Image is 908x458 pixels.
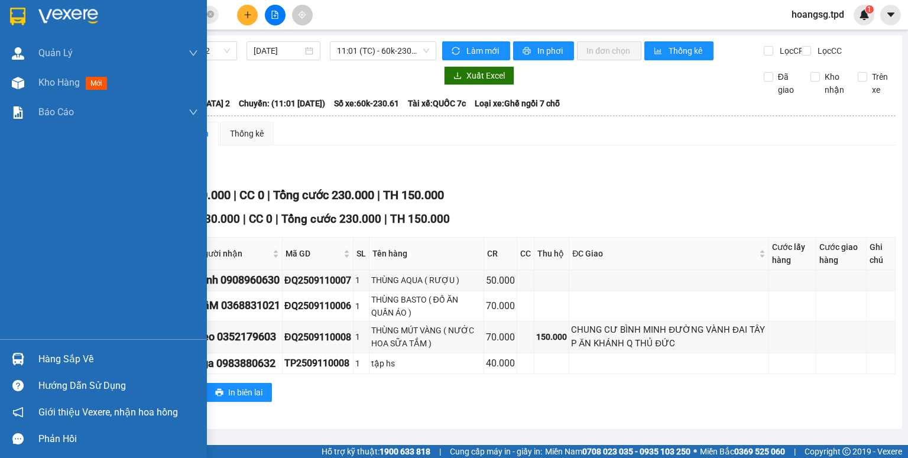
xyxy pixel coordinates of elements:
[38,405,178,420] span: Giới thiệu Vexere, nhận hoa hồng
[283,321,354,353] td: ĐQ2509110008
[38,46,73,60] span: Quản Lý
[284,356,351,371] div: TP2509110008
[377,188,380,202] span: |
[486,330,515,345] div: 70.000
[371,293,482,319] div: THÙNG BASTO ( ĐỒ ĂN QUẦN ÁO )
[355,274,367,287] div: 1
[654,47,664,56] span: bar-chart
[534,238,569,270] th: Thu hộ
[577,41,641,60] button: In đơn chọn
[215,388,223,398] span: printer
[254,44,302,57] input: 11/09/2025
[886,9,896,20] span: caret-down
[486,298,515,313] div: 70.000
[475,97,560,110] span: Loại xe: Ghế ngồi 7 chỗ
[12,380,24,391] span: question-circle
[545,445,690,458] span: Miền Nam
[444,66,514,85] button: downloadXuất Excel
[292,5,313,25] button: aim
[523,47,533,56] span: printer
[196,272,280,288] div: trinh 0908960630
[38,350,198,368] div: Hàng sắp về
[286,247,341,260] span: Mã GD
[234,188,236,202] span: |
[390,212,450,226] span: TH 150.000
[775,44,806,57] span: Lọc CR
[322,445,430,458] span: Hỗ trợ kỹ thuật:
[12,407,24,418] span: notification
[644,41,714,60] button: bar-chartThống kê
[284,298,351,313] div: ĐQ2509110006
[196,297,280,314] div: trâM 0368831021
[334,97,399,110] span: Số xe: 60k-230.61
[12,433,24,444] span: message
[267,188,270,202] span: |
[12,353,24,365] img: warehouse-icon
[794,445,796,458] span: |
[439,445,441,458] span: |
[265,5,286,25] button: file-add
[536,330,567,343] div: 150.000
[271,11,279,19] span: file-add
[197,247,270,260] span: Người nhận
[582,447,690,456] strong: 0708 023 035 - 0935 103 250
[572,247,757,260] span: ĐC Giao
[189,108,198,117] span: down
[283,353,354,374] td: TP2509110008
[484,238,517,270] th: CR
[384,212,387,226] span: |
[693,449,697,454] span: ⚪️
[196,329,280,345] div: đèo 0352179603
[867,5,871,14] span: 1
[206,383,272,402] button: printerIn biên lai
[337,42,430,60] span: 11:01 (TC) - 60k-230.61
[371,357,482,370] div: tập hs
[813,44,844,57] span: Lọc CC
[842,447,851,456] span: copyright
[239,188,264,202] span: CC 0
[816,238,867,270] th: Cước giao hàng
[453,72,462,81] span: download
[196,355,280,372] div: nga 0983880632
[452,47,462,56] span: sync
[284,273,351,288] div: ĐQ2509110007
[466,69,505,82] span: Xuất Excel
[782,7,854,22] span: hoangsg.tpd
[86,77,107,90] span: mới
[281,212,381,226] span: Tổng cước 230.000
[243,212,246,226] span: |
[442,41,510,60] button: syncLàm mới
[230,127,264,140] div: Thống kê
[734,447,785,456] strong: 0369 525 060
[189,48,198,58] span: down
[38,105,74,119] span: Báo cáo
[867,70,896,96] span: Trên xe
[669,44,704,57] span: Thống kê
[207,9,214,21] span: close-circle
[355,300,367,313] div: 1
[273,188,374,202] span: Tổng cước 230.000
[228,386,262,399] span: In biên lai
[12,47,24,60] img: warehouse-icon
[383,188,444,202] span: TH 150.000
[283,270,354,291] td: ĐQ2509110007
[769,238,816,270] th: Cước lấy hàng
[237,5,258,25] button: plus
[249,212,273,226] span: CC 0
[408,97,466,110] span: Tài xế: QUỐC 7c
[207,11,214,18] span: close-circle
[880,5,901,25] button: caret-down
[450,445,542,458] span: Cung cấp máy in - giấy in:
[865,5,874,14] sup: 1
[355,330,367,343] div: 1
[371,324,482,350] div: THÙNG MÚT VÀNG ( NƯỚC HOA SỮA TẮM )
[537,44,565,57] span: In phơi
[244,11,252,19] span: plus
[12,77,24,89] img: warehouse-icon
[275,212,278,226] span: |
[700,445,785,458] span: Miền Bắc
[354,238,369,270] th: SL
[820,70,849,96] span: Kho nhận
[283,291,354,321] td: ĐQ2509110006
[867,238,896,270] th: Ghi chú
